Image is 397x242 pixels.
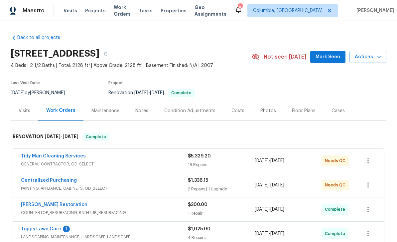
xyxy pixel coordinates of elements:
[21,185,188,192] span: PAINTING, APPLIANCE, CABINETS, OD_SELECT
[161,7,187,14] span: Properties
[255,183,269,187] span: [DATE]
[169,91,194,95] span: Complete
[355,53,381,61] span: Actions
[45,134,78,139] span: -
[139,8,153,13] span: Tasks
[188,234,255,241] div: 4 Repairs
[11,91,25,95] span: [DATE]
[63,226,70,232] div: 1
[11,34,74,41] a: Back to all projects
[45,134,61,139] span: [DATE]
[188,227,210,231] span: $1,025.00
[260,108,276,114] div: Photos
[255,207,269,212] span: [DATE]
[164,108,215,114] div: Condition Adjustments
[255,231,269,236] span: [DATE]
[188,154,211,158] span: $5,329.20
[108,81,123,85] span: Project
[188,161,255,168] div: 18 Repairs
[316,53,340,61] span: Mark Seen
[91,108,119,114] div: Maintenance
[135,108,148,114] div: Notes
[264,54,306,60] span: Not seen [DATE]
[11,62,252,69] span: 4 Beds | 2 1/2 Baths | Total: 2128 ft² | Above Grade: 2128 ft² | Basement Finished: N/A | 2007
[255,157,284,164] span: -
[270,231,284,236] span: [DATE]
[85,7,106,14] span: Projects
[255,182,284,188] span: -
[134,91,148,95] span: [DATE]
[325,157,348,164] span: Needs QC
[270,158,284,163] span: [DATE]
[195,4,226,17] span: Geo Assignments
[238,4,242,11] div: 38
[21,154,86,158] a: Tidy Man Cleaning Services
[310,51,345,63] button: Mark Seen
[188,186,255,192] div: 2 Repairs | 1 Upgrade
[21,202,87,207] a: [PERSON_NAME] Restoration
[255,230,284,237] span: -
[134,91,164,95] span: -
[108,91,195,95] span: Renovation
[21,161,188,167] span: GENERAL_CONTRACTOR, OD_SELECT
[21,209,188,216] span: COUNTERTOP_RESURFACING, BATHTUB_RESURFACING
[325,206,348,213] span: Complete
[188,202,207,207] span: $300.00
[349,51,386,63] button: Actions
[11,126,386,147] div: RENOVATION [DATE]-[DATE]Complete
[253,7,323,14] span: Columbia, [GEOGRAPHIC_DATA]
[325,230,348,237] span: Complete
[21,227,61,231] a: Topps Lawn Care
[331,108,345,114] div: Cases
[114,4,131,17] span: Work Orders
[11,50,99,57] h2: [STREET_ADDRESS]
[270,183,284,187] span: [DATE]
[354,7,394,14] span: [PERSON_NAME]
[21,234,188,240] span: LANDSCAPING_MAINTENANCE, HARDSCAPE_LANDSCAPE
[19,108,30,114] div: Visits
[255,206,284,213] span: -
[63,134,78,139] span: [DATE]
[270,207,284,212] span: [DATE]
[150,91,164,95] span: [DATE]
[83,133,109,140] span: Complete
[188,178,208,183] span: $1,336.15
[292,108,316,114] div: Floor Plans
[99,48,111,60] button: Copy Address
[21,178,77,183] a: Centralized Purchasing
[64,7,77,14] span: Visits
[231,108,244,114] div: Costs
[11,89,73,97] div: by [PERSON_NAME]
[11,81,40,85] span: Last Visit Date
[255,158,269,163] span: [DATE]
[23,7,45,14] span: Maestro
[46,107,75,114] div: Work Orders
[13,133,78,141] h6: RENOVATION
[325,182,348,188] span: Needs QC
[188,210,255,217] div: 1 Repair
